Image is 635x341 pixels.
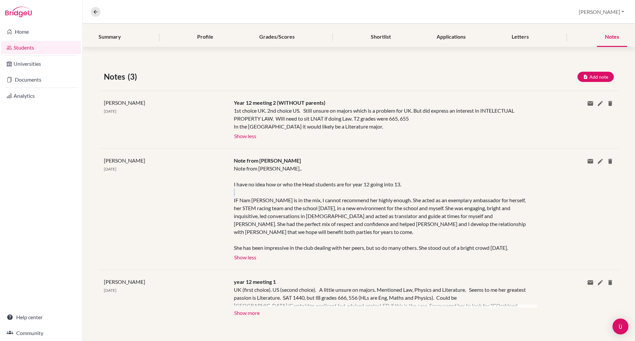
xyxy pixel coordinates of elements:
span: [DATE] [104,288,116,293]
a: Analytics [1,89,81,102]
div: Notes [597,27,627,47]
button: [PERSON_NAME] [576,6,627,18]
div: Grades/Scores [251,27,303,47]
div: Summary [91,27,129,47]
a: Universities [1,57,81,70]
div: UK (first choice). US (second choice). A little unsure on majors. Mentioned Law, Physics and Lite... [234,286,527,307]
span: [PERSON_NAME] [104,279,145,285]
div: Letters [504,27,537,47]
span: year 12 meeting 1 [234,279,276,285]
span: [DATE] [104,109,116,114]
span: Note from [PERSON_NAME] [234,157,301,164]
a: Home [1,25,81,38]
button: Show less [234,131,257,140]
div: Profile [189,27,221,47]
span: (3) [128,71,140,83]
img: Bridge-U [5,7,32,17]
a: Documents [1,73,81,86]
span: [DATE] [104,167,116,171]
a: Help center [1,311,81,324]
span: [PERSON_NAME] [104,99,145,106]
a: Students [1,41,81,54]
button: Show more [234,307,260,317]
span: [PERSON_NAME] [104,157,145,164]
div: Open Intercom Messenger [613,319,628,334]
span: Year 12 meeting 2 (WITHOUT parents) [234,99,325,106]
div: Shortlist [363,27,399,47]
a: Community [1,326,81,340]
div: Note from [PERSON_NAME].. I have no idea how or who the Head students are for year 12 going into ... [234,165,527,252]
span: Notes [104,71,128,83]
button: Add note [577,72,614,82]
div: 1st choice UK. 2nd choice US. Still unsure on majors which is a problem for UK. But did express a... [234,107,527,131]
div: Applications [429,27,474,47]
button: Show less [234,252,257,262]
